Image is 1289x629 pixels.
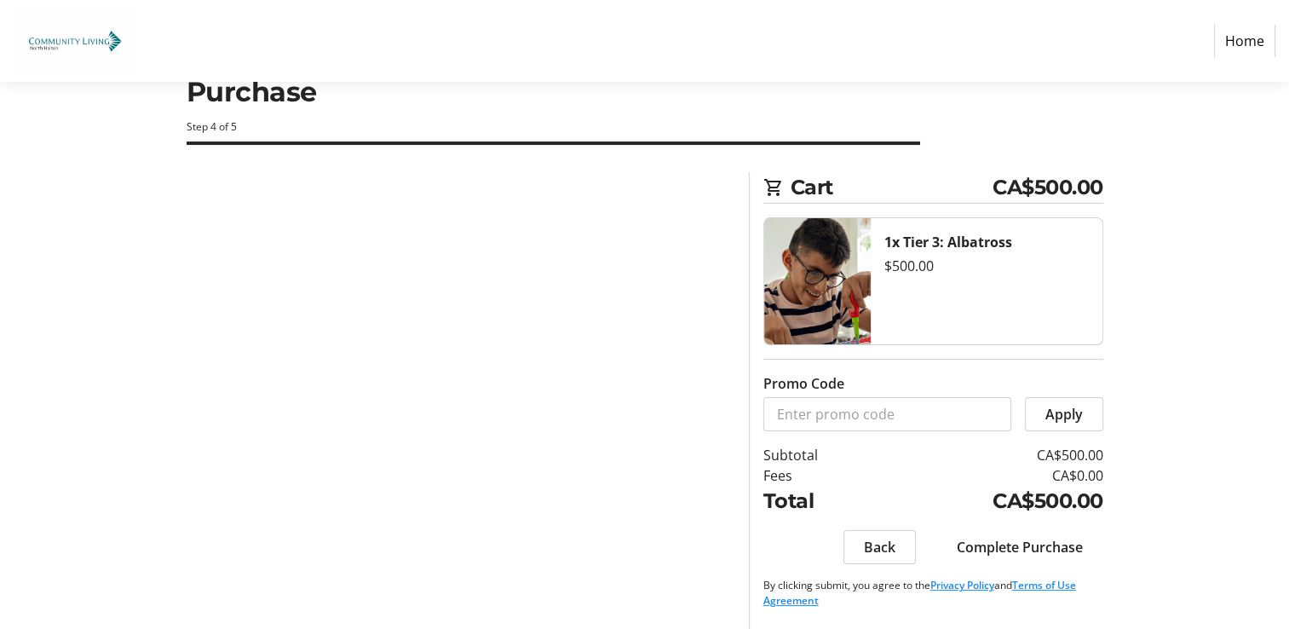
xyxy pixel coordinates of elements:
td: CA$500.00 [875,445,1102,465]
p: By clicking submit, you agree to the and [763,578,1103,609]
span: CA$500.00 [993,172,1103,203]
strong: 1x Tier 3: Albatross [884,233,1012,251]
a: Privacy Policy [930,578,994,592]
span: Back [864,537,895,557]
button: Apply [1025,397,1103,431]
img: Community Living North Halton's Logo [14,7,135,75]
div: Step 4 of 5 [187,119,1103,135]
span: Complete Purchase [957,537,1083,557]
a: Home [1214,25,1275,57]
button: Back [843,530,916,564]
label: Promo Code [763,373,844,394]
span: Cart [791,172,993,203]
img: Tier 3: Albatross [764,218,871,344]
div: $500.00 [884,256,1089,276]
span: Apply [1045,404,1083,424]
button: Complete Purchase [936,530,1103,564]
td: Total [763,486,876,516]
td: Subtotal [763,445,876,465]
td: Fees [763,465,876,486]
h1: Purchase [187,72,1103,113]
td: CA$500.00 [875,486,1102,516]
td: CA$0.00 [875,465,1102,486]
a: Terms of Use Agreement [763,578,1076,608]
input: Enter promo code [763,397,1011,431]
